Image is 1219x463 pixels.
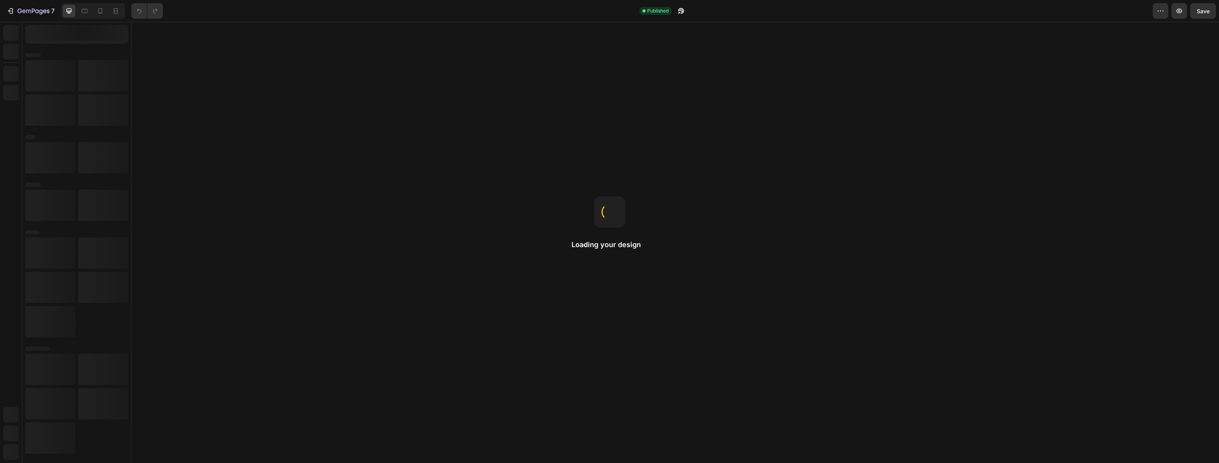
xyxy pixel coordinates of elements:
[647,7,669,14] span: Published
[131,3,163,19] div: Undo/Redo
[571,240,648,249] h2: Loading your design
[1190,3,1216,19] button: Save
[51,6,55,16] p: 7
[3,3,58,19] button: 7
[1197,8,1210,14] span: Save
